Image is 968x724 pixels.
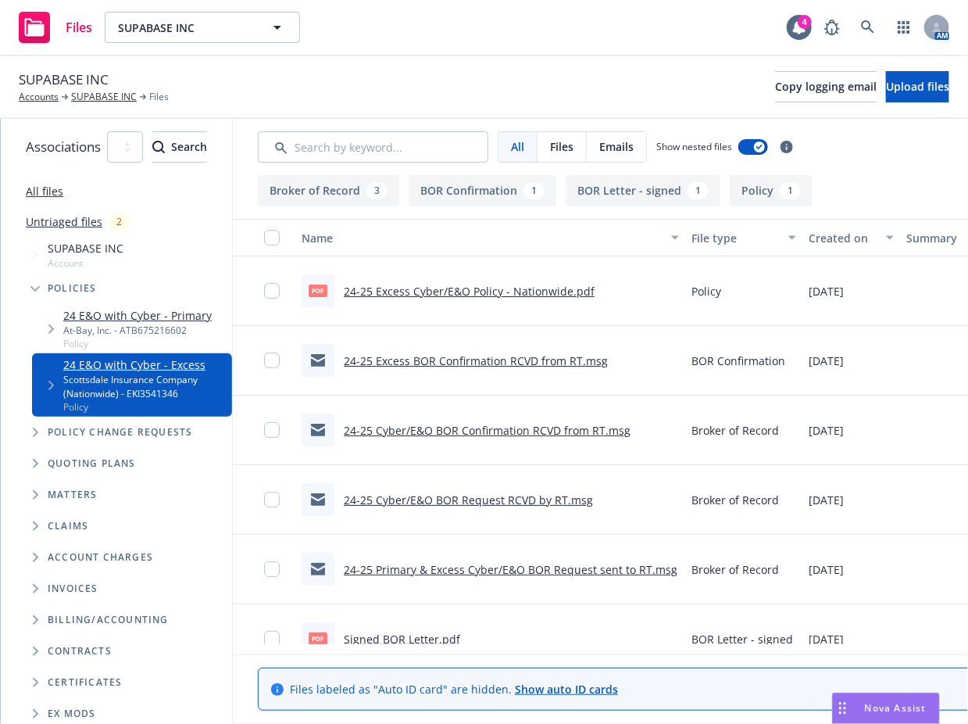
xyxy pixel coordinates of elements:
[118,20,253,36] span: SUPABASE INC
[290,681,618,697] span: Files labeled as "Auto ID card" are hidden.
[26,213,102,230] a: Untriaged files
[26,184,63,199] a: All files
[409,175,556,206] button: BOR Confirmation
[66,21,92,34] span: Files
[344,562,677,577] a: 24-25 Primary & Excess Cyber/E&O BOR Request sent to RT.msg
[152,132,207,162] div: Search
[833,694,852,723] div: Drag to move
[264,561,280,577] input: Toggle Row Selected
[344,632,460,647] a: Signed BOR Letter.pdf
[152,131,207,163] button: SearchSearch
[264,492,280,507] input: Toggle Row Selected
[691,283,721,299] span: Policy
[63,307,212,324] a: 24 E&O with Cyber - Primary
[344,284,595,299] a: 24-25 Excess Cyber/E&O Policy - Nationwide.pdf
[71,90,137,104] a: SUPABASE INC
[688,182,709,199] div: 1
[264,283,280,299] input: Toggle Row Selected
[63,357,226,373] a: 24 E&O with Cyber - Excess
[48,647,112,656] span: Contracts
[152,141,165,153] svg: Search
[48,615,169,625] span: Billing/Accounting
[264,353,280,368] input: Toggle Row Selected
[691,230,779,246] div: File type
[691,422,779,439] span: Broker of Record
[886,79,949,94] span: Upload files
[798,15,812,29] div: 4
[19,90,59,104] a: Accounts
[264,230,280,246] input: Select all
[1,237,232,604] div: Tree Example
[511,138,524,155] span: All
[865,701,927,715] span: Nova Assist
[63,400,226,414] span: Policy
[258,131,488,163] input: Search by keyword...
[691,353,785,369] span: BOR Confirmation
[48,521,88,531] span: Claims
[832,693,940,724] button: Nova Assist
[63,337,212,350] span: Policy
[515,682,618,697] a: Show auto ID cards
[809,631,844,647] span: [DATE]
[149,90,169,104] span: Files
[523,182,545,199] div: 1
[105,12,300,43] button: SUPABASE INC
[730,175,813,206] button: Policy
[691,631,793,647] span: BOR Letter - signed
[295,219,685,256] button: Name
[344,353,608,368] a: 24-25 Excess BOR Confirmation RCVD from RT.msg
[809,353,844,369] span: [DATE]
[309,633,327,644] span: pdf
[48,284,97,293] span: Policies
[566,175,720,206] button: BOR Letter - signed
[691,492,779,508] span: Broker of Record
[775,71,877,102] button: Copy logging email
[48,240,123,256] span: SUPABASE INC
[48,428,192,437] span: Policy change requests
[48,490,97,500] span: Matters
[809,283,844,299] span: [DATE]
[63,373,226,400] div: Scottsdale Insurance Company (Nationwide) - EKI3541346
[302,230,662,246] div: Name
[691,561,779,578] span: Broker of Record
[264,422,280,438] input: Toggle Row Selected
[775,79,877,94] span: Copy logging email
[809,561,844,578] span: [DATE]
[809,230,877,246] div: Created on
[48,256,123,270] span: Account
[809,422,844,439] span: [DATE]
[19,70,109,90] span: SUPABASE INC
[48,678,122,687] span: Certificates
[264,631,280,647] input: Toggle Row Selected
[550,138,573,155] span: Files
[809,492,844,508] span: [DATE]
[344,493,593,507] a: 24-25 Cyber/E&O BOR Request RCVD by RT.msg
[816,12,848,43] a: Report a Bug
[48,584,98,593] span: Invoices
[258,175,399,206] button: Broker of Record
[48,459,136,468] span: Quoting plans
[599,138,634,155] span: Emails
[852,12,884,43] a: Search
[366,182,388,199] div: 3
[13,5,98,49] a: Files
[344,423,630,438] a: 24-25 Cyber/E&O BOR Confirmation RCVD from RT.msg
[48,709,95,719] span: Ex Mods
[886,71,949,102] button: Upload files
[685,219,802,256] button: File type
[802,219,900,256] button: Created on
[109,213,130,231] div: 2
[63,324,212,337] div: At-Bay, Inc. - ATB675216602
[26,137,101,157] span: Associations
[780,182,801,199] div: 1
[48,553,153,562] span: Account charges
[888,12,920,43] a: Switch app
[309,285,327,296] span: pdf
[656,140,732,153] span: Show nested files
